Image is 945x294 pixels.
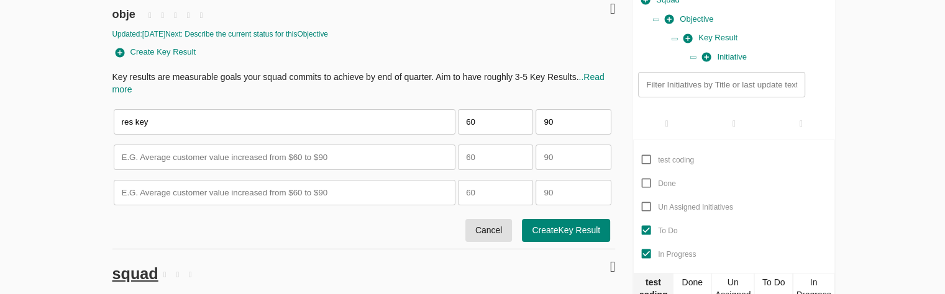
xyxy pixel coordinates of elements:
[702,50,747,65] span: Initiative
[475,223,503,238] span: Cancel
[112,71,616,96] p: Key results are measurable goals your squad commits to achieve by end of quarter. Aim to have rou...
[112,29,616,40] div: Updated: [DATE] Next: Describe the current status for this Objective
[458,180,533,205] input: 60
[112,43,199,62] button: Create Key Result
[536,109,611,135] input: 90
[116,45,196,60] span: Create Key Result
[114,145,456,170] input: E.G. Average customer value increased from $60 to $90
[465,219,513,242] button: Cancel
[658,203,733,212] span: Un Assigned Initiatives
[658,226,677,235] span: To Do
[536,145,611,170] input: 90
[458,145,533,170] input: 60
[114,109,456,135] input: E.G. Average customer value increased from $60 to $90
[662,10,716,29] button: Objective
[114,180,456,205] input: E.G. Average customer value increased from $60 to $90
[680,29,741,48] button: Key Result
[112,265,158,282] span: squad
[658,179,676,188] span: Done
[536,180,611,205] input: 90
[658,250,696,259] span: In Progress
[638,72,805,97] input: Filter Initiatives by Title or last update text
[458,109,533,135] input: 60
[665,12,713,27] span: Objective
[699,48,750,67] button: Initiative
[683,31,737,45] span: Key Result
[658,156,694,164] span: test coding
[532,223,600,238] span: Create Key Result
[522,219,610,242] button: CreateKey Result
